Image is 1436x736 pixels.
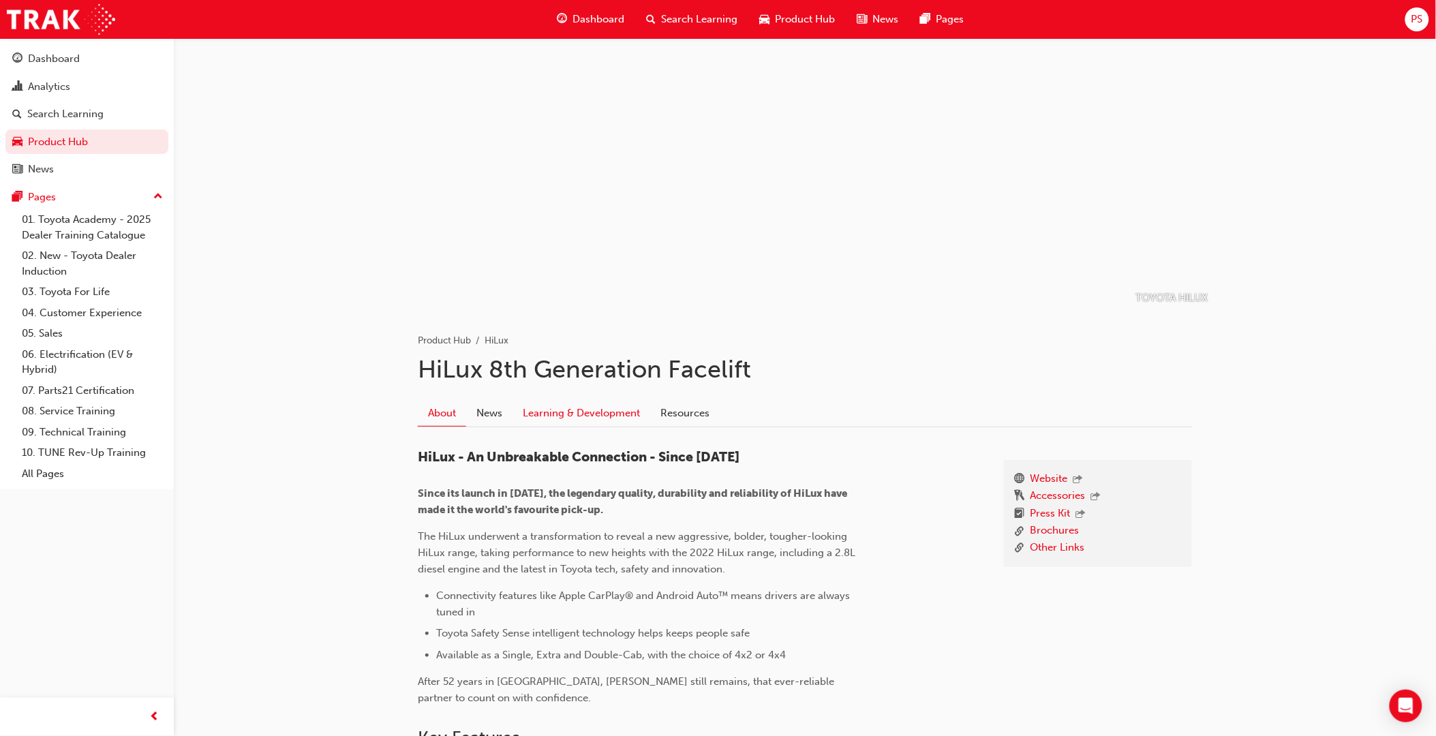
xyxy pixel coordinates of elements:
span: booktick-icon [1015,506,1025,523]
span: News [872,12,898,27]
a: search-iconSearch Learning [635,5,748,33]
span: car-icon [759,11,769,28]
a: 03. Toyota For Life [16,281,168,303]
a: Product Hub [418,335,471,346]
a: News [466,400,513,426]
span: prev-icon [150,709,160,726]
span: outbound-icon [1073,474,1083,486]
div: Open Intercom Messenger [1390,690,1422,722]
p: TOYOTA HILUX [1136,290,1208,306]
div: News [28,162,54,177]
div: Dashboard [28,51,80,67]
span: HiLux - An Unbreakable Connection - Since [DATE] [418,449,739,465]
span: pages-icon [12,191,22,204]
a: 01. Toyota Academy - 2025 Dealer Training Catalogue [16,209,168,245]
span: PS [1411,12,1423,27]
span: www-icon [1015,471,1025,489]
a: 10. TUNE Rev-Up Training [16,442,168,463]
div: Search Learning [27,106,104,122]
span: link-icon [1015,523,1025,540]
a: news-iconNews [846,5,909,33]
a: All Pages [16,463,168,485]
span: Connectivity features like Apple CarPlay® and Android Auto™ means drivers are always tuned in [436,589,853,618]
span: search-icon [646,11,656,28]
a: About [418,400,466,427]
a: 08. Service Training [16,401,168,422]
button: Pages [5,185,168,210]
a: pages-iconPages [909,5,975,33]
span: keys-icon [1015,488,1025,506]
img: Trak [7,4,115,35]
span: Toyota Safety Sense intelligent technology helps keeps people safe [436,627,750,639]
span: link-icon [1015,540,1025,557]
span: pages-icon [920,11,930,28]
button: DashboardAnalyticsSearch LearningProduct HubNews [5,44,168,185]
a: Analytics [5,74,168,99]
span: news-icon [12,164,22,176]
a: guage-iconDashboard [546,5,635,33]
span: news-icon [857,11,867,28]
button: PS [1405,7,1429,31]
a: 07. Parts21 Certification [16,380,168,401]
span: Dashboard [572,12,624,27]
div: Pages [28,189,56,205]
span: outbound-icon [1076,509,1086,521]
a: Dashboard [5,46,168,72]
a: 02. New - Toyota Dealer Induction [16,245,168,281]
span: After 52 years in [GEOGRAPHIC_DATA], [PERSON_NAME] still remains, that ever-reliable partner to c... [418,675,837,704]
span: Available as a Single, Extra and Double-Cab, with the choice of 4x2 or 4x4 [436,649,786,661]
a: News [5,157,168,182]
span: outbound-icon [1091,491,1101,503]
span: guage-icon [12,53,22,65]
span: guage-icon [557,11,567,28]
span: The HiLux underwent a transformation to reveal a new aggressive, bolder, tougher-looking HiLux ra... [418,530,858,575]
h1: HiLux 8th Generation Facelift [418,354,1192,384]
a: car-iconProduct Hub [748,5,846,33]
a: Product Hub [5,129,168,155]
span: search-icon [12,108,22,121]
a: Other Links [1030,540,1085,557]
a: 09. Technical Training [16,422,168,443]
li: HiLux [485,333,508,349]
span: Search Learning [661,12,737,27]
a: Brochures [1030,523,1080,540]
span: Since its launch in [DATE], the legendary quality, durability and reliability of HiLux have made ... [418,487,849,516]
div: Analytics [28,79,70,95]
a: Press Kit [1030,506,1071,523]
a: 04. Customer Experience [16,303,168,324]
a: Search Learning [5,102,168,127]
a: Learning & Development [513,400,650,426]
a: 06. Electrification (EV & Hybrid) [16,344,168,380]
a: Website [1030,471,1068,489]
span: chart-icon [12,81,22,93]
span: up-icon [153,188,163,206]
span: Pages [936,12,964,27]
a: Accessories [1030,488,1086,506]
a: 05. Sales [16,323,168,344]
span: car-icon [12,136,22,149]
span: Product Hub [775,12,835,27]
a: Resources [650,400,720,426]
